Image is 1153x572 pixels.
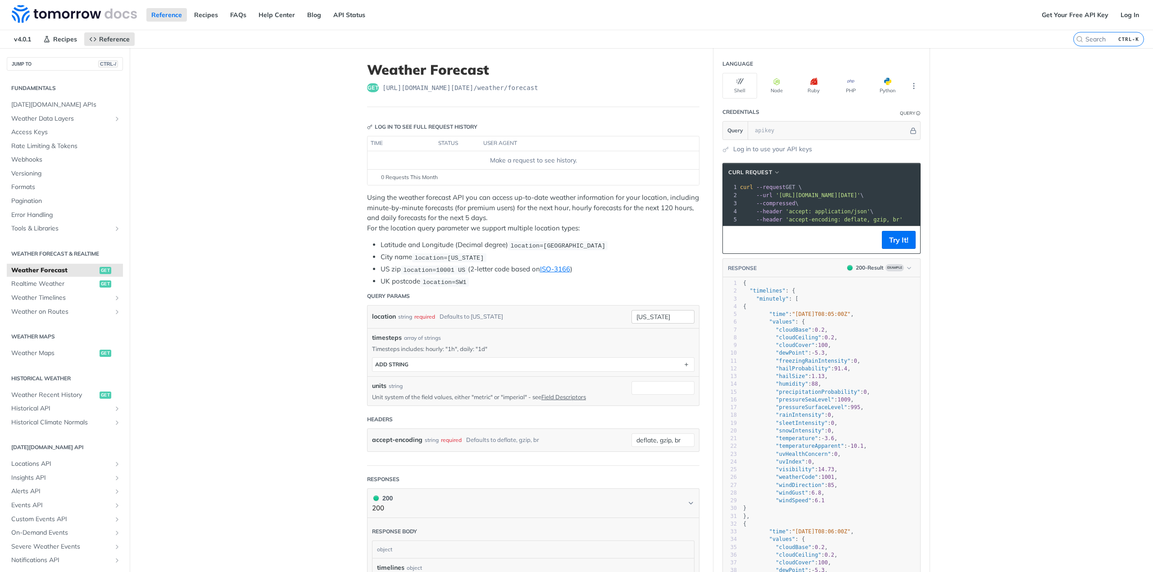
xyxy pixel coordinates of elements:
[907,79,921,93] button: More Languages
[441,433,462,446] div: required
[7,291,123,305] a: Weather TimelinesShow subpages for Weather Timelines
[11,266,97,275] span: Weather Forecast
[828,428,831,434] span: 0
[776,389,860,395] span: "precipitationProbability"
[146,8,187,22] a: Reference
[743,412,834,418] span: : ,
[7,277,123,291] a: Realtime Weatherget
[7,540,123,554] a: Severe Weather EventsShow subpages for Severe Weather Events
[372,393,618,401] p: Unit system of the field values, either "metric" or "imperial" - see
[11,197,121,206] span: Pagination
[113,543,121,550] button: Show subpages for Severe Weather Events
[776,482,824,488] span: "windDirection"
[743,451,841,457] span: : ,
[818,342,828,348] span: 100
[1116,8,1144,22] a: Log In
[367,475,399,483] div: Responses
[367,62,699,78] h1: Weather Forecast
[113,294,121,302] button: Show subpages for Weather Timelines
[11,307,111,316] span: Weather on Routes
[743,404,863,410] span: : ,
[818,466,834,473] span: 14.73
[854,358,857,364] span: 0
[743,373,828,379] span: : ,
[11,114,111,123] span: Weather Data Layers
[113,405,121,412] button: Show subpages for Historical API
[743,459,815,465] span: : ,
[743,342,831,348] span: : ,
[815,350,825,356] span: 5.3
[843,263,916,272] button: 200200-ResultExample
[11,224,111,233] span: Tools & Libraries
[723,365,737,373] div: 12
[189,8,223,22] a: Recipes
[723,349,737,357] div: 10
[723,122,748,140] button: Query
[769,319,795,325] span: "values"
[7,194,123,208] a: Pagination
[480,136,681,151] th: user agent
[11,293,111,302] span: Weather Timelines
[910,82,918,90] svg: More ellipsis
[1116,35,1141,44] kbd: CTRL-K
[776,474,818,480] span: "weatherCode"
[723,388,737,396] div: 15
[403,266,465,273] span: location=10001 US
[11,528,111,537] span: On-Demand Events
[776,358,850,364] span: "freezingRainIntensity"
[11,418,111,427] span: Historical Climate Normals
[381,264,699,275] li: US zip (2-letter code based on )
[776,396,834,403] span: "pressureSeaLevel"
[723,450,737,458] div: 23
[372,433,422,446] label: accept-encoding
[7,513,123,526] a: Custom Events APIShow subpages for Custom Events API
[7,402,123,415] a: Historical APIShow subpages for Historical API
[723,513,737,520] div: 31
[776,334,821,341] span: "cloudCeiling"
[113,529,121,536] button: Show subpages for On-Demand Events
[723,458,737,466] div: 24
[7,222,123,235] a: Tools & LibrariesShow subpages for Tools & Libraries
[510,242,605,249] span: location=[GEOGRAPHIC_DATA]
[99,35,130,43] span: Reference
[113,488,121,495] button: Show subpages for Alerts API
[1076,36,1083,43] svg: Search
[743,296,799,302] span: : [
[381,276,699,287] li: UK postcode
[113,225,121,232] button: Show subpages for Tools & Libraries
[723,191,738,199] div: 2
[733,144,812,154] a: Log in to use your API keys
[723,482,737,489] div: 27
[100,392,111,399] span: get
[440,310,503,323] div: Defaults to [US_STATE]
[7,126,123,139] a: Access Keys
[743,358,860,364] span: : ,
[113,474,121,482] button: Show subpages for Insights API
[7,57,123,71] button: JUMP TOCTRL-/
[367,292,410,300] div: Query Params
[722,108,759,116] div: Credentials
[723,216,738,224] div: 5
[11,515,111,524] span: Custom Events API
[723,504,737,512] div: 30
[7,305,123,319] a: Weather on RoutesShow subpages for Weather on Routes
[723,419,737,427] div: 19
[743,435,838,441] span: : ,
[367,123,477,131] div: Log in to see full request history
[776,365,831,372] span: "hailProbability"
[389,382,403,390] div: string
[723,326,737,334] div: 7
[372,310,396,323] label: location
[743,497,825,504] span: :
[11,155,121,164] span: Webhooks
[743,303,746,310] span: {
[7,485,123,498] a: Alerts APIShow subpages for Alerts API
[7,264,123,277] a: Weather Forecastget
[7,526,123,540] a: On-Demand EventsShow subpages for On-Demand Events
[11,391,97,400] span: Weather Recent History
[743,365,851,372] span: : ,
[723,497,737,504] div: 29
[723,520,737,528] div: 32
[7,554,123,567] a: Notifications APIShow subpages for Notifications API
[100,280,111,288] span: get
